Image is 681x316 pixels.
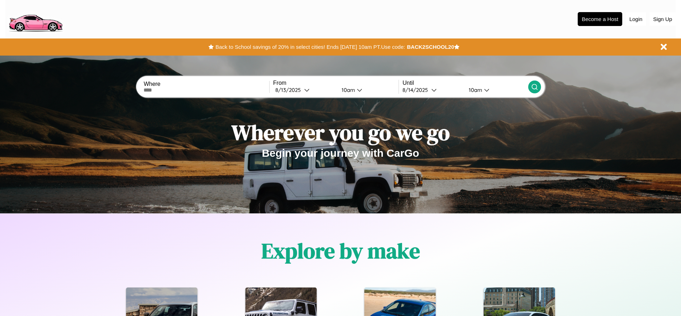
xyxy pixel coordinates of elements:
button: 10am [336,86,399,94]
button: Back to School savings of 20% in select cities! Ends [DATE] 10am PT.Use code: [214,42,407,52]
div: 10am [465,87,484,93]
img: logo [5,4,66,33]
label: From [273,80,399,86]
div: 10am [338,87,357,93]
button: Sign Up [650,12,676,26]
b: BACK2SCHOOL20 [407,44,454,50]
div: 8 / 14 / 2025 [402,87,431,93]
button: Become a Host [578,12,622,26]
label: Until [402,80,528,86]
button: 10am [463,86,528,94]
label: Where [144,81,269,87]
div: 8 / 13 / 2025 [275,87,304,93]
button: 8/13/2025 [273,86,336,94]
h1: Explore by make [261,236,420,265]
button: Login [626,12,646,26]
